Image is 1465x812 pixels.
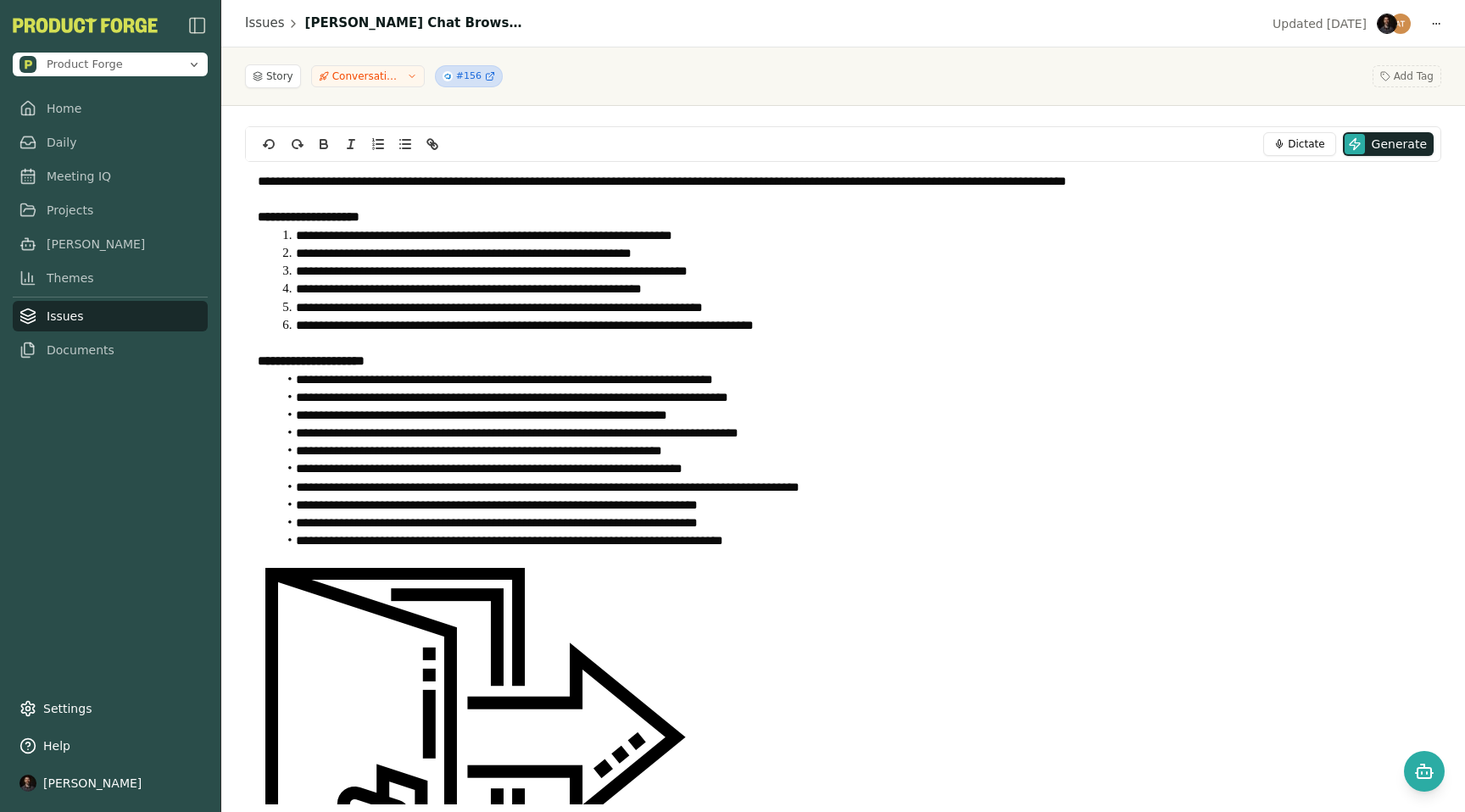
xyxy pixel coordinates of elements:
[266,70,293,83] span: Story
[1394,70,1434,83] span: Add Tag
[339,134,363,154] button: Italic
[1327,15,1367,32] span: [DATE]
[366,134,390,154] button: Ordered
[13,127,208,158] a: Daily
[13,195,208,225] a: Projects
[13,93,208,124] a: Home
[332,70,400,83] span: Conversation-to-Prototype
[258,134,281,154] button: undo
[1373,65,1441,87] button: Add Tag
[285,134,309,154] button: redo
[1372,136,1427,153] span: Generate
[13,18,158,33] img: Product Forge
[13,731,208,761] button: Help
[13,53,208,76] button: Open organization switcher
[13,335,208,365] a: Documents
[13,229,208,259] a: [PERSON_NAME]
[1404,751,1445,792] button: Open chat
[456,70,482,84] span: #156
[187,15,208,36] img: sidebar
[1377,14,1397,34] img: Rich Theil
[1390,14,1411,34] img: Adam Tucker
[19,56,36,73] img: Product Forge
[245,64,301,88] button: Story
[1262,12,1421,36] button: Updated[DATE]Rich TheilAdam Tucker
[1288,137,1324,151] span: Dictate
[311,65,425,87] button: Conversation-to-Prototype
[13,693,208,724] a: Settings
[19,775,36,792] img: profile
[13,161,208,192] a: Meeting IQ
[13,263,208,293] a: Themes
[13,18,158,33] button: PF-Logo
[1273,15,1323,32] span: Updated
[187,15,208,36] button: Close Sidebar
[421,134,444,154] button: Link
[47,57,123,72] span: Product Forge
[393,134,417,154] button: Bullet
[245,14,285,33] a: Issues
[1343,132,1434,156] button: Generate
[305,14,526,33] h1: [PERSON_NAME] Chat Browser Extension
[1263,132,1335,156] button: Dictate
[312,134,336,154] button: Bold
[13,768,208,798] button: [PERSON_NAME]
[13,301,208,331] a: Issues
